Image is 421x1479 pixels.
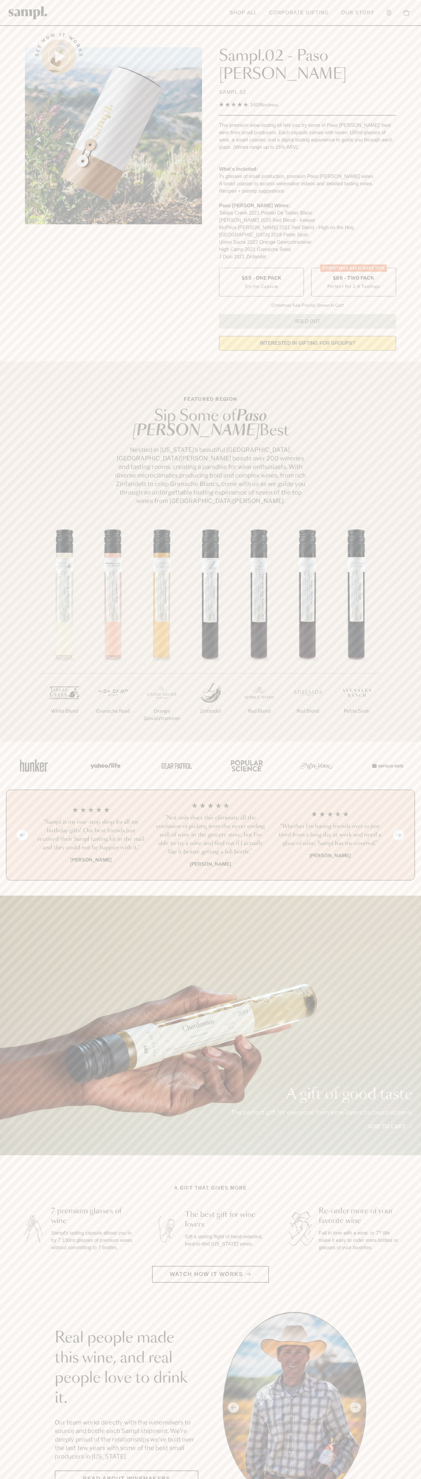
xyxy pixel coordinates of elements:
em: Paso [PERSON_NAME] [132,409,267,438]
button: Watch how it works [152,1266,269,1283]
b: [PERSON_NAME] [309,853,351,858]
span: Reviews [259,102,278,108]
img: Sampl.02 - Paso Robles [25,47,202,224]
small: Perfect For 2-4 Tastings [327,283,380,289]
p: Fall in love with a wine, or 7? We make it easy to order more bottles or glasses of your favorites. [319,1229,402,1251]
img: Artboard_3_0b291449-6e8c-4d07-b2c2-3f3601a19cd1_x450.png [298,753,335,779]
a: interested in gifting for groups? [219,336,396,351]
button: See how it works [42,40,76,74]
h2: A gift that gives more [174,1184,247,1192]
span: Tablas Creek 2021 Patelin De Tablas Blanc [219,210,312,215]
p: Petite Sirah [332,708,381,715]
h2: Real people made this wine, and real people love to drink it. [55,1328,198,1408]
span: [GEOGRAPHIC_DATA] 2018 Petite Sirah [219,232,308,237]
p: Featured Region [113,396,308,403]
p: Sampl's tasting capsule allows you to try 7 100ml glasses of premium wines without committing to ... [51,1229,134,1251]
span: $55 - One Pack [242,275,282,281]
a: Add to cart [368,1123,412,1131]
span: J Dusi 2021 Zinfandel [219,254,266,259]
p: SAMPL.02 [219,89,396,96]
p: Grenache Rosé [89,708,137,715]
span: [PERSON_NAME] 2020 Red Blend - Keeper [219,218,315,223]
img: Artboard_4_28b4d326-c26e-48f9-9c80-911f17d6414e_x450.png [228,753,264,779]
small: Try the Capsule [245,283,278,289]
img: Sampl logo [9,6,47,19]
img: Artboard_7_5b34974b-f019-449e-91fb-745f8d0877ee_x450.png [369,753,405,779]
button: Next slide [393,830,404,840]
li: 7 / 7 [332,525,381,734]
li: 2 / 4 [156,802,266,868]
p: Red Blend [284,708,332,715]
span: $88 - Two Pack [333,275,374,281]
button: Sold Out [219,314,396,329]
p: A gift of good taste [231,1087,412,1102]
p: Gift a tasting flight of hand-selected, hard-to-find [US_STATE] wines. [185,1233,268,1248]
li: 1 / 4 [36,802,146,868]
h3: “Not only does this eliminate all the confusion of picking from the never ending wall of wine in ... [156,814,266,856]
p: White Blend [40,708,89,715]
a: Shop All [227,6,260,19]
li: Recipes + pairing suggestions [219,187,396,195]
h3: “Whether I'm having friends over or just tired from a long day at work and need a glass of wine, ... [275,822,385,848]
li: A smart coaster to access winemaker videos and detailed tasting notes. [219,180,396,187]
strong: What’s Included: [219,166,258,172]
span: Union Sacre 2022 Orange Gewürztraminer [219,240,311,245]
span: McPrice [PERSON_NAME] 2021 Red Blend - High on the Hog [219,225,354,230]
li: 3 / 7 [137,525,186,742]
h3: “Sampl is my one-stop shop for all my birthday gifts! Our best friends just received their Sampl ... [36,818,146,852]
div: CHRISTMAS SALE! Save 20% [320,264,387,272]
h1: Sampl.02 - Paso [PERSON_NAME] [219,47,396,84]
li: Christmas Sale Pricing Shown In Cart [268,302,347,308]
h2: Sip Some of Best [113,409,308,438]
li: 3 / 4 [275,802,385,868]
p: Zinfandel [186,708,235,715]
p: Red Blend [235,708,284,715]
a: Corporate Gifting [266,6,332,19]
li: 6 / 7 [284,525,332,734]
li: 5 / 7 [235,525,284,734]
h3: Re-order more of your favorite wine [319,1206,402,1226]
p: Nestled in [US_STATE]’s beautiful [GEOGRAPHIC_DATA], [GEOGRAPHIC_DATA][PERSON_NAME] boasts over 2... [113,446,308,505]
li: 4 / 7 [186,525,235,734]
a: Our Story [338,6,378,19]
b: [PERSON_NAME] [70,857,112,863]
p: The perfect gift for everyone from wine lovers to casual sippers. [231,1108,412,1117]
h3: The best gift for wine lovers [185,1210,268,1229]
img: Artboard_1_c8cd28af-0030-4af1-819c-248e302c7f06_x450.png [16,753,52,779]
img: Artboard_6_04f9a106-072f-468a-bdd7-f11783b05722_x450.png [86,753,123,779]
button: Previous slide [17,830,28,840]
li: 2 / 7 [89,525,137,734]
li: 1 / 7 [40,525,89,734]
span: High Camp 2021 Grenache Rosé [219,247,291,252]
span: 140 [251,102,259,108]
b: [PERSON_NAME] [190,861,231,867]
strong: Paso [PERSON_NAME] Wines: [219,203,290,208]
div: 140Reviews [219,101,278,109]
img: Artboard_5_7fdae55a-36fd-43f7-8bfd-f74a06a2878e_x450.png [157,753,193,779]
h3: 7 premium glasses of wine [51,1206,134,1226]
p: Our team works directly with the winemakers to source and bottle each Sampl shipment. We’re deepl... [55,1418,198,1461]
p: Orange Gewürztraminer [137,708,186,722]
li: 7x glasses of small production, premium Paso [PERSON_NAME] wines [219,173,396,180]
div: This premium wine-tasting kit lets you try some of Paso [PERSON_NAME]' best wine from small produ... [219,122,396,151]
